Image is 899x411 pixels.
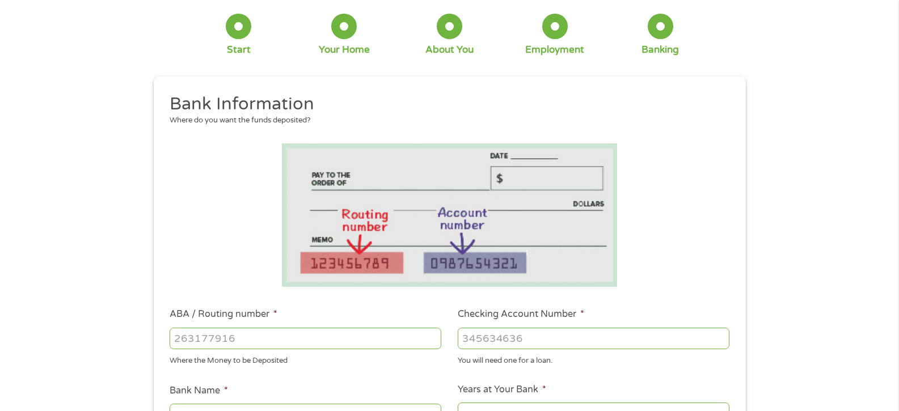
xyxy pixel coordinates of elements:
[170,385,228,397] label: Bank Name
[282,143,618,287] img: Routing number location
[170,351,441,367] div: Where the Money to be Deposited
[170,308,277,320] label: ABA / Routing number
[170,328,441,349] input: 263177916
[170,93,721,116] h2: Bank Information
[170,115,721,126] div: Where do you want the funds deposited?
[227,44,251,56] div: Start
[458,308,584,320] label: Checking Account Number
[319,44,370,56] div: Your Home
[525,44,584,56] div: Employment
[458,328,729,349] input: 345634636
[458,351,729,367] div: You will need one for a loan.
[458,384,546,396] label: Years at Your Bank
[641,44,679,56] div: Banking
[425,44,474,56] div: About You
